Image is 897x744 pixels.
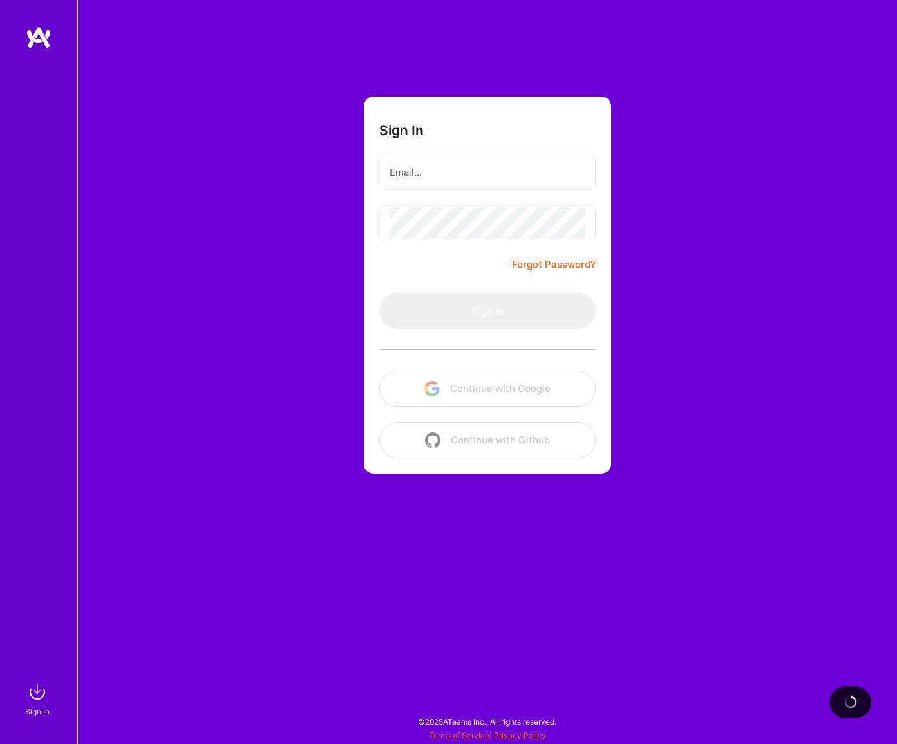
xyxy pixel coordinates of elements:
h3: Sign In [379,122,424,138]
a: Privacy Policy [494,730,546,740]
img: icon [425,432,440,448]
input: Email... [390,156,585,189]
a: Forgot Password? [512,257,596,272]
button: Sign In [379,293,596,329]
button: Continue with Google [379,371,596,407]
span: | [429,730,546,740]
img: loading [844,696,857,709]
img: logo [26,26,52,49]
a: sign inSign In [27,679,50,718]
img: icon [424,381,440,396]
a: Terms of Service [429,730,489,740]
button: Continue with Github [379,422,596,458]
img: sign in [24,679,50,705]
div: © 2025 ATeams Inc., All rights reserved. [77,705,897,738]
div: Sign In [25,705,50,718]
